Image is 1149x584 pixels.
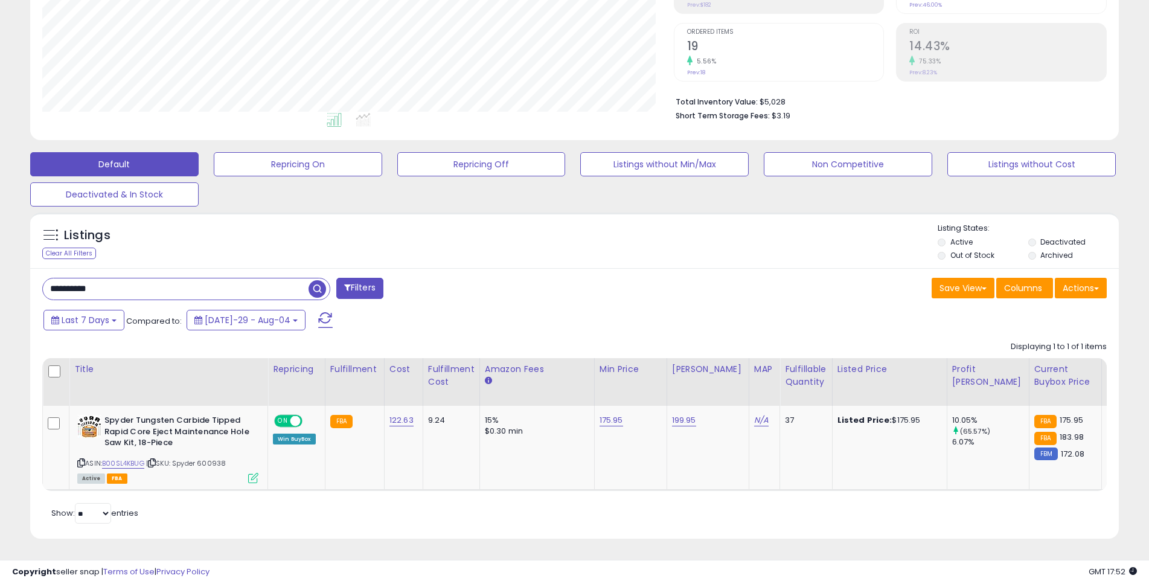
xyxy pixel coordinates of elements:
[1089,566,1137,577] span: 2025-08-12 17:52 GMT
[600,363,662,376] div: Min Price
[389,363,418,376] div: Cost
[214,152,382,176] button: Repricing On
[1034,432,1057,445] small: FBA
[102,458,144,469] a: B00SL4KBUG
[1011,341,1107,353] div: Displaying 1 to 1 of 1 items
[273,434,316,444] div: Win BuyBox
[909,29,1106,36] span: ROI
[693,57,717,66] small: 5.56%
[580,152,749,176] button: Listings without Min/Max
[485,376,492,387] small: Amazon Fees.
[1034,415,1057,428] small: FBA
[126,315,182,327] span: Compared to:
[1061,448,1084,460] span: 172.08
[205,314,290,326] span: [DATE]-29 - Aug-04
[397,152,566,176] button: Repricing Off
[187,310,306,330] button: [DATE]-29 - Aug-04
[42,248,96,259] div: Clear All Filters
[330,363,379,376] div: Fulfillment
[960,426,990,436] small: (65.57%)
[1034,363,1096,388] div: Current Buybox Price
[600,414,623,426] a: 175.95
[336,278,383,299] button: Filters
[330,415,353,428] small: FBA
[77,415,258,482] div: ASIN:
[104,415,251,452] b: Spyder Tungsten Carbide Tipped Rapid Core Eject Maintenance Hole Saw Kit, 18-Piece
[676,111,770,121] b: Short Term Storage Fees:
[772,110,790,121] span: $3.19
[909,39,1106,56] h2: 14.43%
[275,416,290,426] span: ON
[785,415,822,426] div: 37
[428,415,470,426] div: 9.24
[785,363,827,388] div: Fulfillable Quantity
[30,152,199,176] button: Default
[12,566,210,578] div: seller snap | |
[950,237,973,247] label: Active
[43,310,124,330] button: Last 7 Days
[1055,278,1107,298] button: Actions
[64,227,110,244] h5: Listings
[1060,431,1084,443] span: 183.98
[428,363,475,388] div: Fulfillment Cost
[1040,250,1073,260] label: Archived
[74,363,263,376] div: Title
[947,152,1116,176] button: Listings without Cost
[754,414,769,426] a: N/A
[1004,282,1042,294] span: Columns
[12,566,56,577] strong: Copyright
[389,414,414,426] a: 122.63
[764,152,932,176] button: Non Competitive
[687,39,884,56] h2: 19
[77,473,105,484] span: All listings currently available for purchase on Amazon
[952,415,1029,426] div: 10.05%
[952,363,1024,388] div: Profit [PERSON_NAME]
[103,566,155,577] a: Terms of Use
[687,69,705,76] small: Prev: 18
[30,182,199,207] button: Deactivated & In Stock
[952,437,1029,448] div: 6.07%
[672,363,744,376] div: [PERSON_NAME]
[51,507,138,519] span: Show: entries
[909,1,942,8] small: Prev: 46.00%
[932,278,994,298] button: Save View
[996,278,1053,298] button: Columns
[687,29,884,36] span: Ordered Items
[837,363,942,376] div: Listed Price
[950,250,994,260] label: Out of Stock
[687,1,711,8] small: Prev: $182
[909,69,937,76] small: Prev: 8.23%
[485,426,585,437] div: $0.30 min
[273,363,320,376] div: Repricing
[156,566,210,577] a: Privacy Policy
[672,414,696,426] a: 199.95
[915,57,941,66] small: 75.33%
[837,415,938,426] div: $175.95
[1040,237,1086,247] label: Deactivated
[62,314,109,326] span: Last 7 Days
[938,223,1119,234] p: Listing States:
[676,97,758,107] b: Total Inventory Value:
[676,94,1098,108] li: $5,028
[485,415,585,426] div: 15%
[1060,414,1083,426] span: 175.95
[754,363,775,376] div: MAP
[1107,415,1147,426] div: 33%
[837,414,892,426] b: Listed Price:
[107,473,127,484] span: FBA
[1034,448,1058,460] small: FBM
[146,458,226,468] span: | SKU: Spyder 600938
[485,363,589,376] div: Amazon Fees
[77,415,101,438] img: 51IH77NThBL._SL40_.jpg
[301,416,320,426] span: OFF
